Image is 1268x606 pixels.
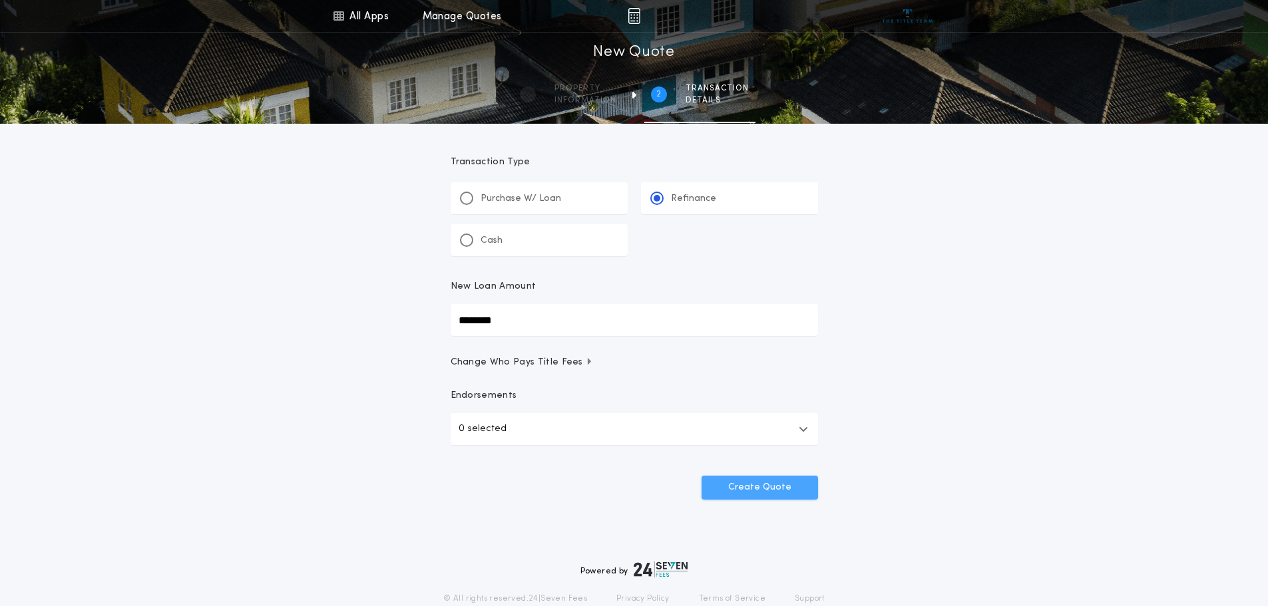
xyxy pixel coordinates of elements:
[686,95,749,106] span: details
[443,593,587,604] p: © All rights reserved. 24|Seven Fees
[686,83,749,94] span: Transaction
[451,356,818,369] button: Change Who Pays Title Fees
[451,413,818,445] button: 0 selected
[481,234,503,247] p: Cash
[616,593,670,604] a: Privacy Policy
[656,89,661,100] h2: 2
[451,280,536,293] p: New Loan Amount
[481,192,561,206] p: Purchase W/ Loan
[580,561,688,577] div: Powered by
[459,421,507,437] p: 0 selected
[451,304,818,336] input: New Loan Amount
[883,9,933,23] img: vs-icon
[795,593,825,604] a: Support
[671,192,716,206] p: Refinance
[699,593,765,604] a: Terms of Service
[554,83,616,94] span: Property
[628,8,640,24] img: img
[451,156,818,169] p: Transaction Type
[702,476,818,500] button: Create Quote
[451,389,818,402] p: Endorsements
[593,42,674,63] h1: New Quote
[451,356,594,369] span: Change Who Pays Title Fees
[554,95,616,106] span: information
[634,561,688,577] img: logo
